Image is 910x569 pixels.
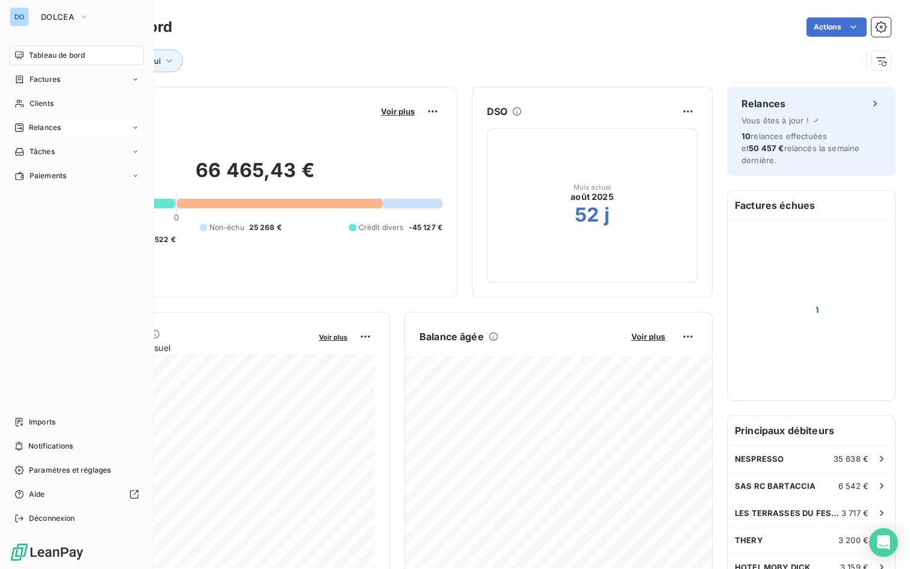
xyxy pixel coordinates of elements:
[10,461,144,480] a: Paramètres et réglages
[409,222,442,233] span: -45 127 €
[575,203,599,227] h2: 52
[841,508,868,518] span: 3 717 €
[741,116,809,125] span: Vous êtes à jour !
[838,481,868,491] span: 6 542 €
[728,191,895,220] h6: Factures échues
[41,12,74,22] span: DOLCEA
[359,222,404,233] span: Crédit divers
[571,191,613,203] span: août 2025
[10,166,144,185] a: Paiements
[10,118,144,137] a: Relances
[377,106,418,117] button: Voir plus
[29,513,75,524] span: Déconnexion
[29,170,66,181] span: Paiements
[28,441,73,452] span: Notifications
[604,203,610,227] h2: j
[10,142,144,161] a: Tâches
[10,412,144,432] a: Imports
[29,489,45,500] span: Aide
[10,94,144,113] a: Clients
[834,454,868,464] span: 35 638 €
[319,333,347,341] span: Voir plus
[29,465,111,476] span: Paramètres et réglages
[10,7,29,26] div: DO
[315,331,351,342] button: Voir plus
[381,107,415,116] span: Voir plus
[174,213,179,222] span: 0
[735,535,763,545] span: THERY
[29,50,85,61] span: Tableau de bord
[419,329,484,344] h6: Balance âgée
[806,17,867,37] button: Actions
[151,234,176,245] span: -522 €
[249,222,282,233] span: 25 268 €
[10,543,84,562] img: Logo LeanPay
[29,417,55,428] span: Imports
[68,341,311,354] span: Chiffre d'affaires mensuel
[10,46,144,65] a: Tableau de bord
[735,508,841,518] span: LES TERRASSES DU FESCH
[574,184,611,191] span: Mois actuel
[29,146,55,157] span: Tâches
[838,535,868,545] span: 3 200 €
[741,131,751,141] span: 10
[209,222,244,233] span: Non-échu
[749,143,784,153] span: 50 457 €
[728,416,895,445] h6: Principaux débiteurs
[869,528,898,557] div: Open Intercom Messenger
[29,74,60,85] span: Factures
[628,331,669,342] button: Voir plus
[631,332,665,341] span: Voir plus
[735,454,784,464] span: NESPRESSO
[487,104,507,119] h6: DSO
[741,131,859,165] span: relances effectuées et relancés la semaine dernière.
[741,96,785,111] h6: Relances
[68,158,442,194] h2: 66 465,43 €
[10,70,144,89] a: Factures
[10,485,144,504] a: Aide
[29,98,54,109] span: Clients
[735,481,816,491] span: SAS RC BARTACCIA
[29,122,61,133] span: Relances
